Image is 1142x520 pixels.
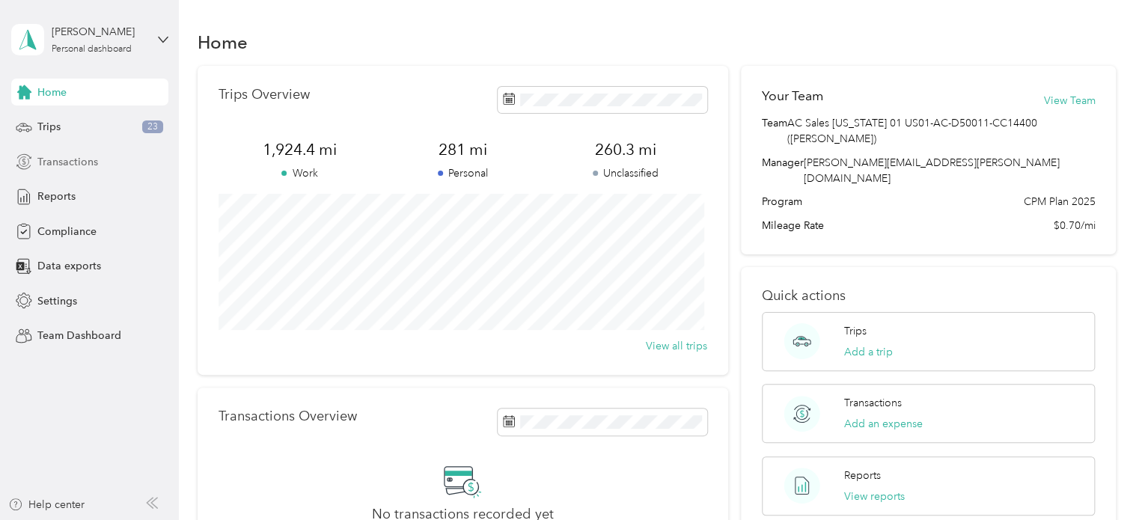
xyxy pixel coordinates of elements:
p: Trips Overview [219,87,310,103]
span: Team Dashboard [37,328,121,343]
p: Unclassified [544,165,707,181]
span: Data exports [37,258,101,274]
iframe: Everlance-gr Chat Button Frame [1058,436,1142,520]
span: Program [762,194,802,209]
p: Quick actions [762,288,1095,304]
span: 23 [142,120,163,134]
span: $0.70/mi [1053,218,1095,233]
p: Work [219,165,382,181]
p: Trips [844,323,867,339]
button: View reports [844,489,905,504]
span: Transactions [37,154,98,170]
div: [PERSON_NAME] [52,24,145,40]
span: Mileage Rate [762,218,824,233]
p: Transactions Overview [219,409,357,424]
button: Add a trip [844,344,893,360]
button: View Team [1043,93,1095,108]
button: View all trips [646,338,707,354]
h2: Your Team [762,87,823,105]
span: Compliance [37,224,97,239]
span: Reports [37,189,76,204]
span: Trips [37,119,61,135]
button: Add an expense [844,416,923,432]
span: AC Sales [US_STATE] 01 US01-AC-D50011-CC14400 ([PERSON_NAME]) [787,115,1095,147]
p: Reports [844,468,881,483]
button: Help center [8,497,85,513]
span: CPM Plan 2025 [1023,194,1095,209]
span: 1,924.4 mi [219,139,382,160]
span: 281 mi [381,139,544,160]
span: Manager [762,155,804,186]
span: Home [37,85,67,100]
p: Personal [381,165,544,181]
p: Transactions [844,395,902,411]
div: Personal dashboard [52,45,132,54]
span: Settings [37,293,77,309]
span: 260.3 mi [544,139,707,160]
span: [PERSON_NAME][EMAIL_ADDRESS][PERSON_NAME][DOMAIN_NAME] [804,156,1060,185]
h1: Home [198,34,248,50]
span: Team [762,115,787,147]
